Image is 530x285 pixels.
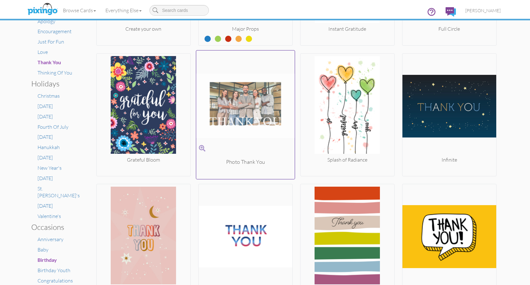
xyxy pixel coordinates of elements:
a: Congratulations [38,277,73,284]
a: [DATE] [38,134,53,140]
a: St. [PERSON_NAME]'s [38,185,80,199]
a: Anniversary [38,236,63,242]
img: 20210118-204819-7864cac32f3c-250.jpg [402,56,496,156]
a: Valentine's [38,213,61,219]
h3: Holidays [31,80,77,88]
a: Thank You [38,59,61,65]
a: New Year's [38,165,62,171]
a: [DATE] [38,113,53,120]
div: Create your own [97,25,190,33]
a: Everything Else [101,3,146,18]
a: Fourth Of July [38,124,68,130]
img: pixingo logo [26,2,59,17]
a: Birthday [38,257,57,263]
a: Love [38,49,48,55]
div: Full Circle [402,25,496,33]
a: [DATE] [38,175,53,181]
a: [DATE] [38,154,53,161]
div: Instant Gratitude [300,25,394,33]
a: Browse Cards [58,3,101,18]
input: Search cards [149,5,209,16]
a: Thinking Of You [38,70,72,76]
a: [DATE] [38,203,53,209]
a: Birthday Youth [38,267,70,273]
a: Baby [38,246,48,253]
img: 20231108-163423-1e19135996a7-250.jpg [97,56,190,156]
a: Just For Fun [38,39,64,45]
img: comments.svg [446,7,456,17]
span: [PERSON_NAME] [465,8,501,13]
a: [DATE] [38,103,53,109]
span: Birthday [38,257,57,263]
img: 20220401-173043-a7f2cc2397cf-250.jpg [196,53,295,158]
a: Hanukkah [38,144,60,150]
h3: Occasions [31,223,77,231]
div: Splash of Radiance [300,156,394,163]
a: Encouragement [38,28,72,34]
img: 20240110-012805-78d6d3990a3d-250.jpg [300,56,394,156]
div: Photo Thank You [196,158,295,166]
a: [PERSON_NAME] [461,3,505,18]
div: Grateful Bloom [97,156,190,163]
div: Infinite [402,156,496,163]
a: Christmas [38,93,60,99]
div: Major Props [199,25,292,33]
